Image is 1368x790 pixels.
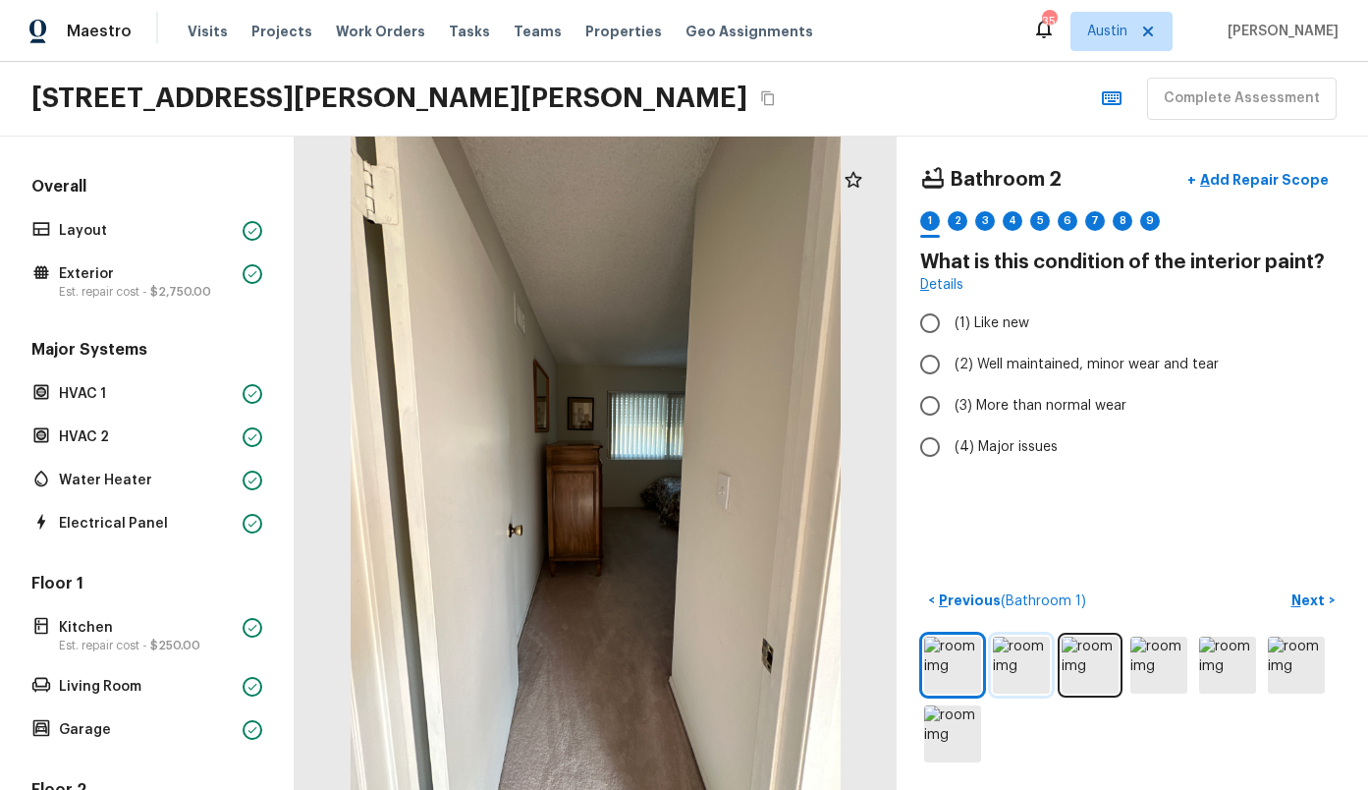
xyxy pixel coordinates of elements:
span: Maestro [67,22,132,41]
div: 8 [1113,211,1132,231]
p: Next [1291,591,1329,610]
div: 9 [1140,211,1160,231]
img: room img [1062,637,1119,694]
p: Exterior [59,264,235,284]
div: 7 [1085,211,1105,231]
h5: Major Systems [27,339,266,365]
p: Electrical Panel [59,514,235,534]
p: Kitchen [59,618,235,638]
span: Tasks [449,25,490,38]
button: Next> [1282,585,1344,617]
a: Details [920,275,963,295]
p: Garage [59,720,235,740]
span: (1) Like new [955,313,1029,333]
span: Projects [251,22,312,41]
p: Water Heater [59,471,235,490]
span: (3) More than normal wear [955,396,1126,416]
div: 6 [1058,211,1077,231]
span: Visits [188,22,228,41]
span: (2) Well maintained, minor wear and tear [955,355,1219,374]
p: Est. repair cost - [59,638,235,653]
p: HVAC 2 [59,427,235,447]
p: Previous [935,591,1086,611]
h2: [STREET_ADDRESS][PERSON_NAME][PERSON_NAME] [31,81,747,116]
img: room img [924,637,981,694]
div: 2 [948,211,967,231]
h5: Floor 1 [27,573,266,598]
span: ( Bathroom 1 ) [1001,594,1086,608]
div: 3 [975,211,995,231]
span: [PERSON_NAME] [1220,22,1339,41]
button: +Add Repair Scope [1172,160,1344,200]
div: 4 [1003,211,1022,231]
span: Geo Assignments [685,22,813,41]
img: room img [1130,637,1187,694]
span: $250.00 [150,640,200,651]
h5: Overall [27,176,266,201]
span: $2,750.00 [150,286,211,298]
span: Work Orders [336,22,425,41]
span: Austin [1087,22,1127,41]
h4: What is this condition of the interior paint? [920,250,1344,275]
img: room img [1199,637,1256,694]
button: Copy Address [755,85,781,111]
h4: Bathroom 2 [950,167,1062,193]
div: 35 [1042,12,1056,31]
img: room img [1268,637,1325,694]
img: room img [924,705,981,762]
p: HVAC 1 [59,384,235,404]
div: 5 [1030,211,1050,231]
p: Est. repair cost - [59,284,235,300]
p: Add Repair Scope [1196,170,1329,190]
span: Teams [514,22,562,41]
div: 1 [920,211,940,231]
button: <Previous(Bathroom 1) [920,585,1094,617]
img: room img [993,637,1050,694]
p: Layout [59,221,235,241]
span: (4) Major issues [955,437,1058,457]
span: Properties [585,22,662,41]
p: Living Room [59,677,235,697]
